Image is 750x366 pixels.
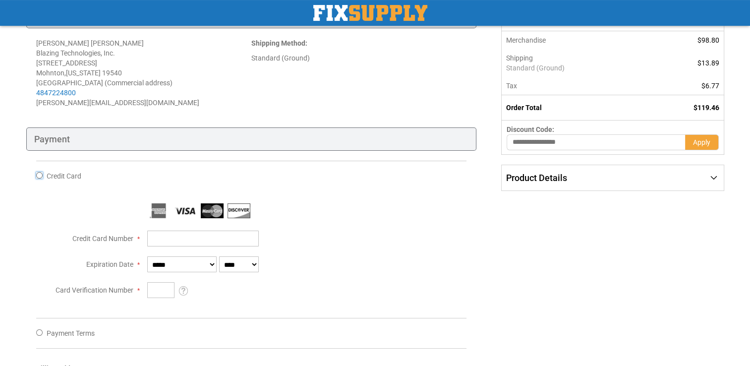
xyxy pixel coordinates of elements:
span: Shipping [506,54,533,62]
span: Product Details [506,173,567,183]
span: $119.46 [693,104,719,112]
img: American Express [147,203,170,218]
th: Tax [502,77,648,95]
img: MasterCard [201,203,224,218]
span: Credit Card [47,172,81,180]
span: Apply [693,138,710,146]
th: Merchandise [502,31,648,49]
img: Discover [228,203,250,218]
strong: Order Total [506,104,542,112]
span: Payment Terms [47,329,95,337]
span: Credit Card Number [72,235,133,243]
strong: : [251,39,307,47]
button: Apply [685,134,719,150]
address: [PERSON_NAME] [PERSON_NAME] Blazing Technologies, Inc. [STREET_ADDRESS] Mohnton , 19540 [GEOGRAPH... [36,38,251,108]
div: Standard (Ground) [251,53,466,63]
span: $98.80 [697,36,719,44]
span: $13.89 [697,59,719,67]
span: [US_STATE] [66,69,101,77]
span: Shipping Method [251,39,305,47]
a: 4847224800 [36,89,76,97]
span: Standard (Ground) [506,63,642,73]
img: Visa [174,203,197,218]
span: Expiration Date [86,260,133,268]
a: store logo [313,5,427,21]
div: Payment [26,127,477,151]
span: Discount Code: [507,125,554,133]
span: $6.77 [701,82,719,90]
img: Fix Industrial Supply [313,5,427,21]
span: [PERSON_NAME][EMAIL_ADDRESS][DOMAIN_NAME] [36,99,199,107]
span: Card Verification Number [56,286,133,294]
